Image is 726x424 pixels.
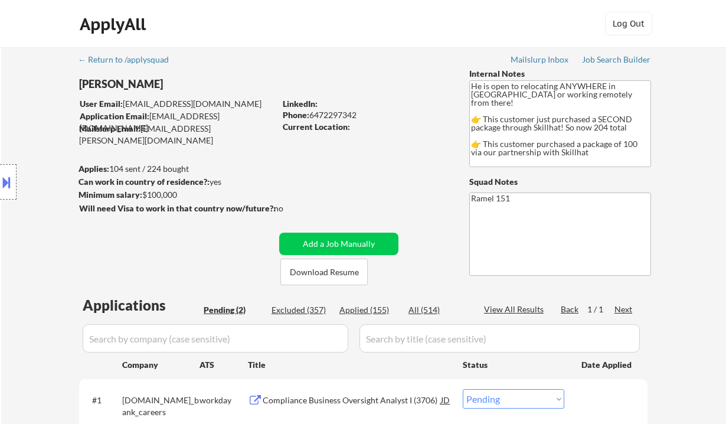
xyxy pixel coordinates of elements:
[463,354,564,375] div: Status
[248,359,452,371] div: Title
[408,304,467,316] div: All (514)
[279,233,398,255] button: Add a Job Manually
[484,304,547,315] div: View All Results
[440,389,452,410] div: JD
[78,56,180,64] div: ← Return to /applysquad
[263,394,441,406] div: Compliance Business Oversight Analyst I (3706)
[122,359,200,371] div: Company
[272,304,331,316] div: Excluded (357)
[614,304,633,315] div: Next
[283,122,350,132] strong: Current Location:
[200,394,248,406] div: workday
[122,394,200,418] div: [DOMAIN_NAME]_bank_careers
[469,176,651,188] div: Squad Notes
[605,12,652,35] button: Log Out
[359,324,640,353] input: Search by title (case sensitive)
[83,298,200,312] div: Applications
[283,110,309,120] strong: Phone:
[274,203,308,214] div: no
[587,304,614,315] div: 1 / 1
[83,324,348,353] input: Search by company (case sensitive)
[582,56,651,64] div: Job Search Builder
[283,99,318,109] strong: LinkedIn:
[582,55,651,67] a: Job Search Builder
[561,304,580,315] div: Back
[200,359,248,371] div: ATS
[511,55,570,67] a: Mailslurp Inbox
[78,55,180,67] a: ← Return to /applysquad
[581,359,633,371] div: Date Applied
[204,304,263,316] div: Pending (2)
[80,14,149,34] div: ApplyAll
[469,68,651,80] div: Internal Notes
[511,56,570,64] div: Mailslurp Inbox
[92,394,113,406] div: #1
[280,259,368,285] button: Download Resume
[283,109,450,121] div: 6472297342
[339,304,398,316] div: Applied (155)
